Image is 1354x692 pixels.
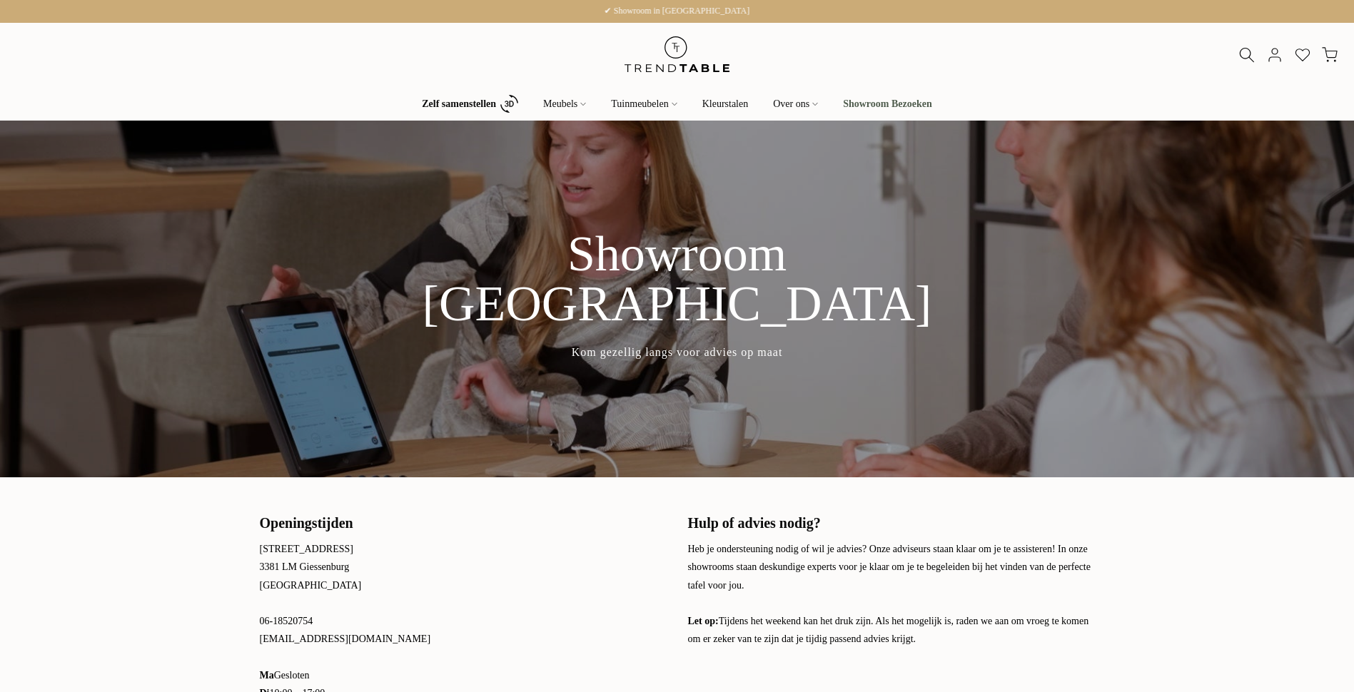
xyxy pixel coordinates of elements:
a: Kleurstalen [689,96,761,113]
div: Heb je ondersteuning nodig of wil je advies? Onze adviseurs staan klaar om je te assisteren! In o... [688,540,1095,648]
a: Meubels [531,96,599,113]
b: Zelf samenstellen [422,99,496,109]
a: Showroom Bezoeken [831,96,945,113]
a: Tuinmeubelen [599,96,689,113]
b: Ma [260,670,274,681]
a: Zelf samenstellen [410,91,531,116]
p: ✔ Showroom in [GEOGRAPHIC_DATA] [18,4,1336,19]
a: Over ons [761,96,831,113]
h3: Openingstijden [260,513,667,533]
b: Let op: [688,616,719,626]
img: trend-table [615,23,739,86]
h3: Hulp of advies nodig? [688,513,1095,533]
b: Showroom Bezoeken [843,99,932,109]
